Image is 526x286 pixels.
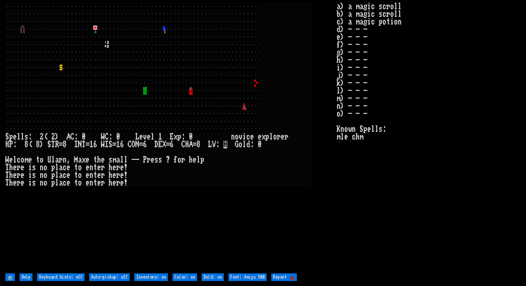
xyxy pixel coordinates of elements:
[78,141,82,148] div: N
[74,164,78,171] div: t
[21,171,24,179] div: e
[116,156,120,164] div: a
[59,156,63,164] div: r
[337,3,521,271] stats: a) a magic scroll b) a magic scroll c) a magic potion d) - - - e) - - - f) - - - g) - - - h) - - ...
[5,179,9,187] div: T
[74,156,78,164] div: M
[90,141,93,148] div: 1
[101,179,105,187] div: r
[239,133,243,141] div: v
[101,141,105,148] div: W
[28,164,32,171] div: i
[134,273,168,281] input: Inventory: on
[246,133,250,141] div: c
[13,164,17,171] div: e
[59,164,63,171] div: a
[28,133,32,141] div: :
[101,156,105,164] div: e
[63,156,67,164] div: n
[202,273,224,281] input: Bold: on
[9,179,13,187] div: h
[55,133,59,141] div: )
[78,171,82,179] div: o
[55,171,59,179] div: l
[28,179,32,187] div: i
[67,171,70,179] div: e
[67,164,70,171] div: e
[97,179,101,187] div: e
[20,273,33,281] input: Help
[132,141,135,148] div: O
[17,164,21,171] div: r
[243,133,246,141] div: i
[28,141,32,148] div: (
[181,133,185,141] div: :
[36,156,40,164] div: t
[250,141,254,148] div: :
[90,171,93,179] div: n
[273,133,277,141] div: o
[86,179,90,187] div: e
[158,141,162,148] div: E
[17,133,21,141] div: l
[90,179,93,187] div: n
[78,156,82,164] div: a
[59,179,63,187] div: a
[93,179,97,187] div: t
[40,156,44,164] div: o
[97,171,101,179] div: e
[128,141,132,148] div: C
[93,171,97,179] div: t
[116,141,120,148] div: 1
[147,156,151,164] div: r
[189,156,193,164] div: h
[74,179,78,187] div: t
[44,133,47,141] div: (
[285,133,288,141] div: r
[124,171,128,179] div: !
[109,141,112,148] div: S
[174,133,178,141] div: x
[181,156,185,164] div: r
[24,133,28,141] div: s
[28,171,32,179] div: i
[212,141,216,148] div: V
[97,156,101,164] div: h
[59,141,63,148] div: =
[105,133,109,141] div: C
[235,133,239,141] div: o
[162,141,166,148] div: X
[36,141,40,148] div: 8
[5,141,9,148] div: H
[5,133,9,141] div: S
[82,156,86,164] div: x
[223,141,227,148] mark: H
[9,156,13,164] div: e
[5,156,9,164] div: W
[55,164,59,171] div: l
[21,133,24,141] div: l
[178,133,181,141] div: p
[208,141,212,148] div: L
[40,164,44,171] div: n
[112,171,116,179] div: e
[17,179,21,187] div: r
[37,273,85,281] input: Keyboard hints: off
[174,156,178,164] div: f
[17,156,21,164] div: c
[124,164,128,171] div: !
[109,171,112,179] div: h
[109,133,112,141] div: :
[47,141,51,148] div: S
[216,141,220,148] div: :
[63,179,67,187] div: c
[67,179,70,187] div: e
[250,133,254,141] div: e
[82,141,86,148] div: T
[193,141,197,148] div: =
[44,171,47,179] div: o
[158,156,162,164] div: s
[78,179,82,187] div: o
[109,179,112,187] div: h
[44,179,47,187] div: o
